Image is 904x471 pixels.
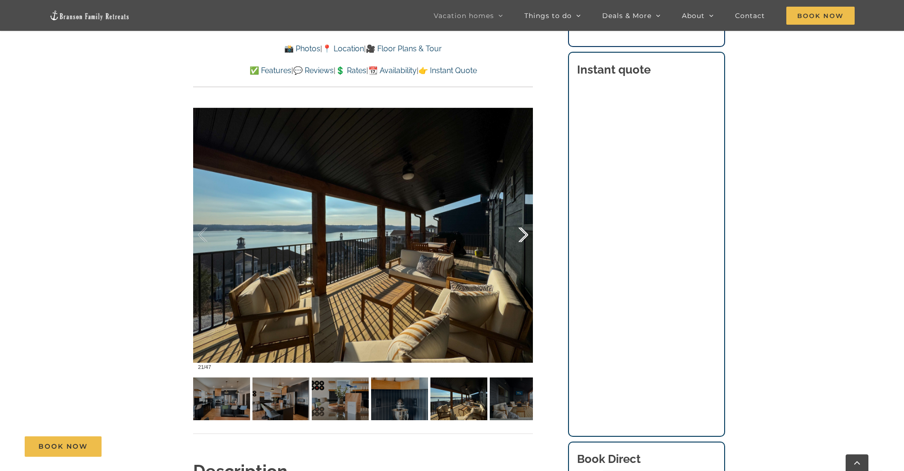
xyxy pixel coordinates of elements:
b: Book Direct [577,452,641,466]
span: About [682,12,705,19]
img: 04e-Legends-Pointe-vacation-home-rental-Table-Rock-Lake-scaled.jpg-nggid042721-ngg0dyn-120x90-00f... [371,377,428,420]
img: 05h-Legends-Pointe-vacation-home-rental-Table-Rock-Lake-copy-scaled.jpg-nggid042723-ngg0dyn-120x9... [490,377,547,420]
p: | | | | [193,65,533,77]
span: Contact [735,12,765,19]
a: ✅ Features [250,66,291,75]
span: Things to do [524,12,572,19]
img: 04b-Legends-Pointe-vacation-home-rental-Table-Rock-Lake-scaled.jpg-nggid042719-ngg0dyn-120x90-00f... [252,377,309,420]
span: Book Now [38,443,88,451]
a: 🎥 Floor Plans & Tour [366,44,442,53]
a: 📸 Photos [284,44,320,53]
a: Book Now [25,436,102,457]
img: 04a-Legends-Pointe-vacation-home-rental-Table-Rock-Lake-scaled.jpg-nggid042718-ngg0dyn-120x90-00f... [193,377,250,420]
span: Vacation homes [434,12,494,19]
strong: Instant quote [577,63,651,76]
span: Deals & More [602,12,652,19]
span: Book Now [786,7,855,25]
img: 04c-Legends-Pointe-vacation-home-rental-Table-Rock-Lake-scaled.jpg-nggid042720-ngg0dyn-120x90-00f... [312,377,369,420]
a: 📆 Availability [368,66,417,75]
a: 💲 Rates [336,66,366,75]
a: 💬 Reviews [293,66,334,75]
img: Branson Family Retreats Logo [49,10,130,21]
img: 05a-Legends-Pointe-vacation-home-rental-Table-Rock-Lake-scaled.jpg-nggid042722-ngg0dyn-120x90-00f... [430,377,487,420]
iframe: Booking/Inquiry Widget [577,89,716,412]
p: | | [193,43,533,55]
a: 👉 Instant Quote [419,66,477,75]
a: 📍 Location [322,44,364,53]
